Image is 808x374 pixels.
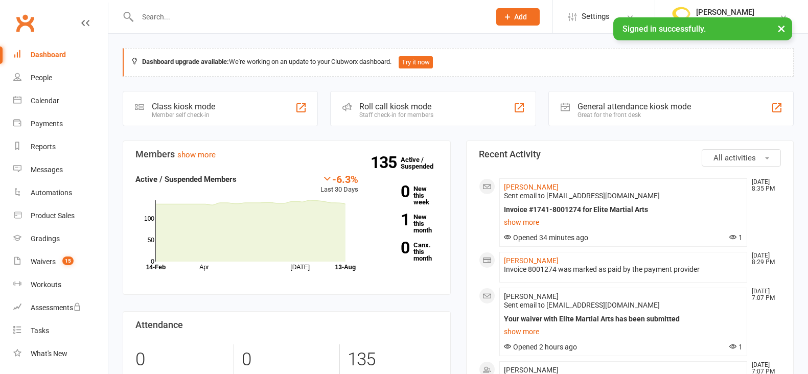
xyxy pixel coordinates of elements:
button: Add [496,8,540,26]
div: Workouts [31,280,61,289]
h3: Attendance [135,320,438,330]
a: Gradings [13,227,108,250]
div: Roll call kiosk mode [359,102,433,111]
strong: 1 [374,212,409,227]
div: Gradings [31,235,60,243]
div: We're working on an update to your Clubworx dashboard. [123,48,794,77]
h3: Recent Activity [479,149,781,159]
div: Messages [31,166,63,174]
img: thumb_image1508806937.png [671,7,691,27]
a: Messages [13,158,108,181]
div: Waivers [31,258,56,266]
a: show more [177,150,216,159]
time: [DATE] 8:29 PM [747,252,780,266]
div: -6.3% [320,173,358,184]
a: Tasks [13,319,108,342]
span: [PERSON_NAME] [504,292,559,300]
h3: Members [135,149,438,159]
div: Calendar [31,97,59,105]
strong: Dashboard upgrade available: [142,58,229,65]
div: Product Sales [31,212,75,220]
div: Great for the front desk [578,111,691,119]
button: All activities [702,149,781,167]
span: 15 [62,256,74,265]
div: Last 30 Days [320,173,358,195]
div: Payments [31,120,63,128]
a: Calendar [13,89,108,112]
strong: Active / Suspended Members [135,175,237,184]
span: Sent email to [EMAIL_ADDRESS][DOMAIN_NAME] [504,301,660,309]
button: × [772,17,791,39]
div: What's New [31,349,67,358]
div: Dashboard [31,51,66,59]
a: 135Active / Suspended [401,149,446,177]
button: Try it now [399,56,433,68]
span: Sent email to [EMAIL_ADDRESS][DOMAIN_NAME] [504,192,660,200]
strong: 135 [371,155,401,170]
a: Waivers 15 [13,250,108,273]
span: Settings [582,5,610,28]
div: Reports [31,143,56,151]
div: Invoice 8001274 was marked as paid by the payment provider [504,265,743,274]
div: Staff check-in for members [359,111,433,119]
span: 1 [729,343,743,351]
a: show more [504,215,743,229]
div: Elite Martial Arts [696,17,754,26]
a: 0Canx. this month [374,242,437,262]
span: Opened 2 hours ago [504,343,577,351]
div: Tasks [31,326,49,335]
input: Search... [134,10,483,24]
a: Payments [13,112,108,135]
a: People [13,66,108,89]
span: Add [514,13,527,21]
span: 1 [729,233,743,242]
span: Signed in successfully. [622,24,706,34]
strong: 0 [374,184,409,199]
div: People [31,74,52,82]
div: Assessments [31,303,81,312]
a: 0New this week [374,185,437,205]
time: [DATE] 7:07 PM [747,288,780,301]
a: Automations [13,181,108,204]
span: Opened 34 minutes ago [504,233,588,242]
a: Reports [13,135,108,158]
div: Your waiver with Elite Martial Arts has been submitted [504,315,743,323]
div: Automations [31,189,72,197]
a: Assessments [13,296,108,319]
a: [PERSON_NAME] [504,256,559,265]
a: What's New [13,342,108,365]
a: Clubworx [12,10,38,36]
div: General attendance kiosk mode [578,102,691,111]
strong: 0 [374,240,409,255]
div: Invoice #1741-8001274 for Elite Martial Arts [504,205,743,214]
a: Workouts [13,273,108,296]
span: All activities [713,153,756,162]
div: Member self check-in [152,111,215,119]
a: show more [504,324,743,339]
time: [DATE] 8:35 PM [747,179,780,192]
span: [PERSON_NAME] [504,366,559,374]
a: Product Sales [13,204,108,227]
a: [PERSON_NAME] [504,183,559,191]
div: Class kiosk mode [152,102,215,111]
div: [PERSON_NAME] [696,8,754,17]
a: 1New this month [374,214,437,233]
a: Dashboard [13,43,108,66]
